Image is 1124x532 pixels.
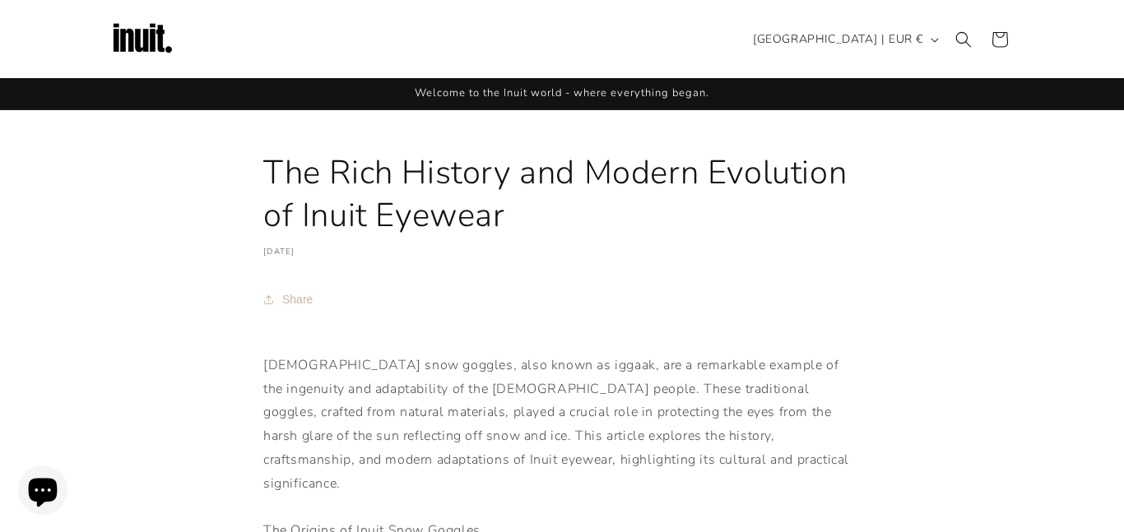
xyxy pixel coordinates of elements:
[753,30,923,48] span: [GEOGRAPHIC_DATA] | EUR €
[263,246,295,257] time: [DATE]
[13,465,72,519] inbox-online-store-chat: Shopify online store chat
[743,24,945,55] button: [GEOGRAPHIC_DATA] | EUR €
[109,7,175,72] img: Inuit Logo
[263,151,861,237] h1: The Rich History and Modern Evolution of Inuit Eyewear
[263,281,318,317] button: Share
[415,86,709,100] span: Welcome to the Inuit world - where everything began.
[109,78,1015,109] div: Announcement
[945,21,982,58] summary: Search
